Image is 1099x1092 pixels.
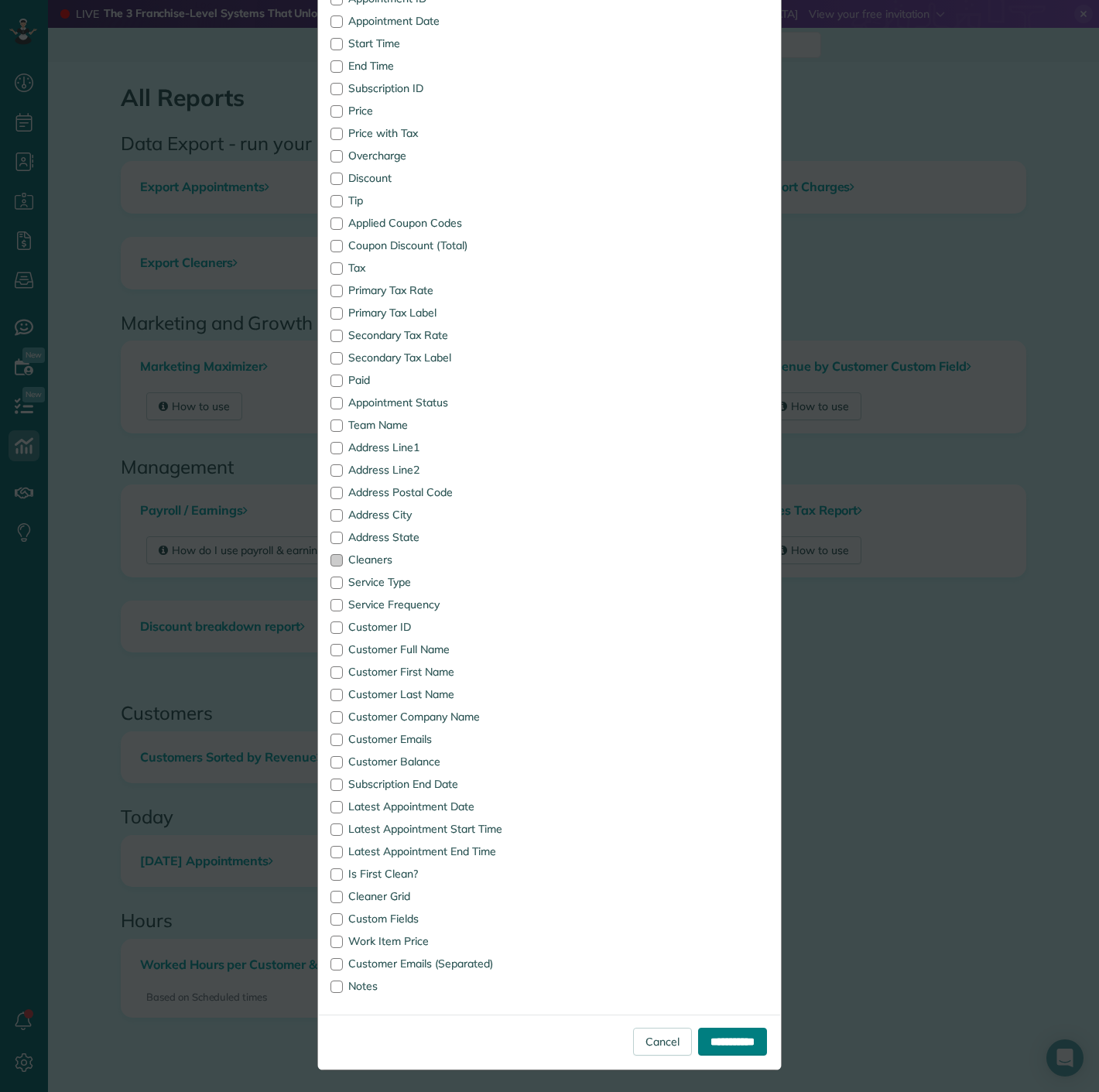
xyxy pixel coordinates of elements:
label: Secondary Tax Rate [330,330,538,341]
label: Customer Last Name [330,689,538,700]
label: Start Time [330,38,538,49]
label: Customer Emails (Separated) [330,958,538,969]
label: End Time [330,60,538,71]
label: Primary Tax Rate [330,285,538,296]
label: Cleaners [330,554,538,565]
label: Address State [330,532,538,543]
label: Coupon Discount (Total) [330,240,538,251]
label: Subscription End Date [330,779,538,789]
label: Cleaner Grid [330,891,538,902]
a: Cancel [633,1028,692,1056]
label: Latest Appointment End Time [330,846,538,857]
label: Secondary Tax Label [330,352,538,363]
label: Notes [330,981,538,991]
label: Appointment Date [330,15,538,26]
label: Address Line1 [330,442,538,453]
label: Latest Appointment Start Time [330,823,538,834]
label: Latest Appointment Date [330,801,538,812]
label: Customer First Name [330,666,538,677]
label: Team Name [330,419,538,430]
label: Tip [330,195,538,206]
label: Tax [330,262,538,273]
label: Work Item Price [330,936,538,947]
label: Primary Tax Label [330,307,538,318]
label: Address City [330,509,538,520]
label: Discount [330,173,538,183]
label: Address Postal Code [330,487,538,498]
label: Customer ID [330,621,538,632]
label: Customer Company Name [330,711,538,722]
label: Service Type [330,577,538,587]
label: Applied Coupon Codes [330,217,538,228]
label: Subscription ID [330,83,538,94]
label: Overcharge [330,150,538,161]
label: Paid [330,375,538,385]
label: Price with Tax [330,128,538,139]
label: Customer Emails [330,734,538,745]
label: Price [330,105,538,116]
label: Customer Balance [330,756,538,767]
label: Custom Fields [330,913,538,924]
label: Address Line2 [330,464,538,475]
label: Appointment Status [330,397,538,408]
label: Service Frequency [330,599,538,610]
label: Is First Clean? [330,868,538,879]
label: Customer Full Name [330,644,538,655]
